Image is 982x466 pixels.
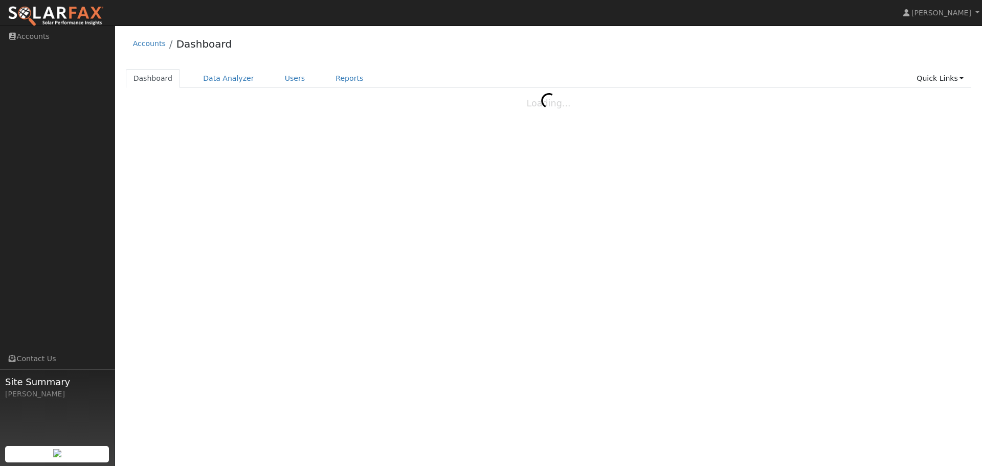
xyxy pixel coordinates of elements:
img: retrieve [53,449,61,457]
span: Site Summary [5,375,109,389]
span: [PERSON_NAME] [911,9,971,17]
a: Dashboard [126,69,181,88]
a: Quick Links [909,69,971,88]
a: Reports [328,69,371,88]
div: [PERSON_NAME] [5,389,109,400]
a: Dashboard [176,38,232,50]
a: Accounts [133,39,166,48]
a: Data Analyzer [195,69,262,88]
a: Users [277,69,313,88]
img: SolarFax [8,6,104,27]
